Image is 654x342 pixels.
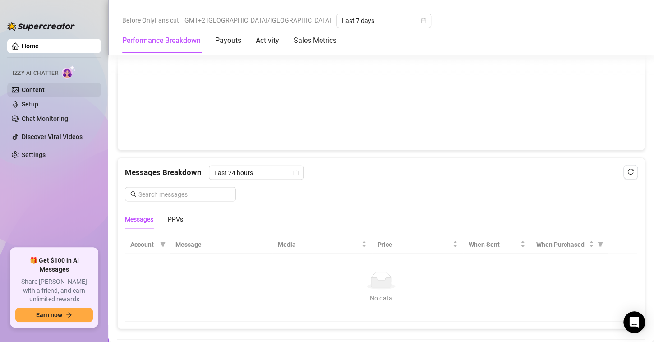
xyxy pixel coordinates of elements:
span: Media [278,239,359,249]
span: reload [627,168,634,175]
th: When Purchased [531,236,608,253]
span: When Sent [469,239,518,249]
div: Payouts [215,35,241,46]
span: When Purchased [536,239,587,249]
span: Before OnlyFans cut [122,14,179,27]
a: Home [22,42,39,50]
a: Discover Viral Videos [22,133,83,140]
img: AI Chatter [62,65,76,79]
a: Setup [22,101,38,108]
span: search [130,191,137,197]
span: Last 24 hours [214,166,298,179]
div: Sales Metrics [294,35,336,46]
th: Media [272,236,372,253]
div: Messages [125,214,153,224]
span: Izzy AI Chatter [13,69,58,78]
span: Price [378,239,451,249]
th: Price [372,236,463,253]
span: Last 7 days [342,14,426,28]
span: filter [596,237,605,251]
th: Message [170,236,272,253]
span: calendar [293,170,299,175]
div: PPVs [168,214,183,224]
span: calendar [421,18,426,23]
span: filter [598,241,603,247]
div: No data [134,293,628,303]
div: Performance Breakdown [122,35,201,46]
th: When Sent [463,236,531,253]
a: Settings [22,151,46,158]
div: Open Intercom Messenger [623,311,645,333]
span: Earn now [36,311,62,319]
span: arrow-right [66,312,72,318]
button: Earn nowarrow-right [15,308,93,322]
span: filter [158,237,167,251]
img: logo-BBDzfeDw.svg [7,22,75,31]
span: filter [160,241,166,247]
a: Content [22,86,45,93]
input: Search messages [138,189,230,199]
span: GMT+2 [GEOGRAPHIC_DATA]/[GEOGRAPHIC_DATA] [184,14,331,27]
span: Share [PERSON_NAME] with a friend, and earn unlimited rewards [15,277,93,304]
div: Activity [256,35,279,46]
a: Chat Monitoring [22,115,68,122]
div: Messages Breakdown [125,165,637,180]
span: 🎁 Get $100 in AI Messages [15,256,93,274]
span: Account [130,239,157,249]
